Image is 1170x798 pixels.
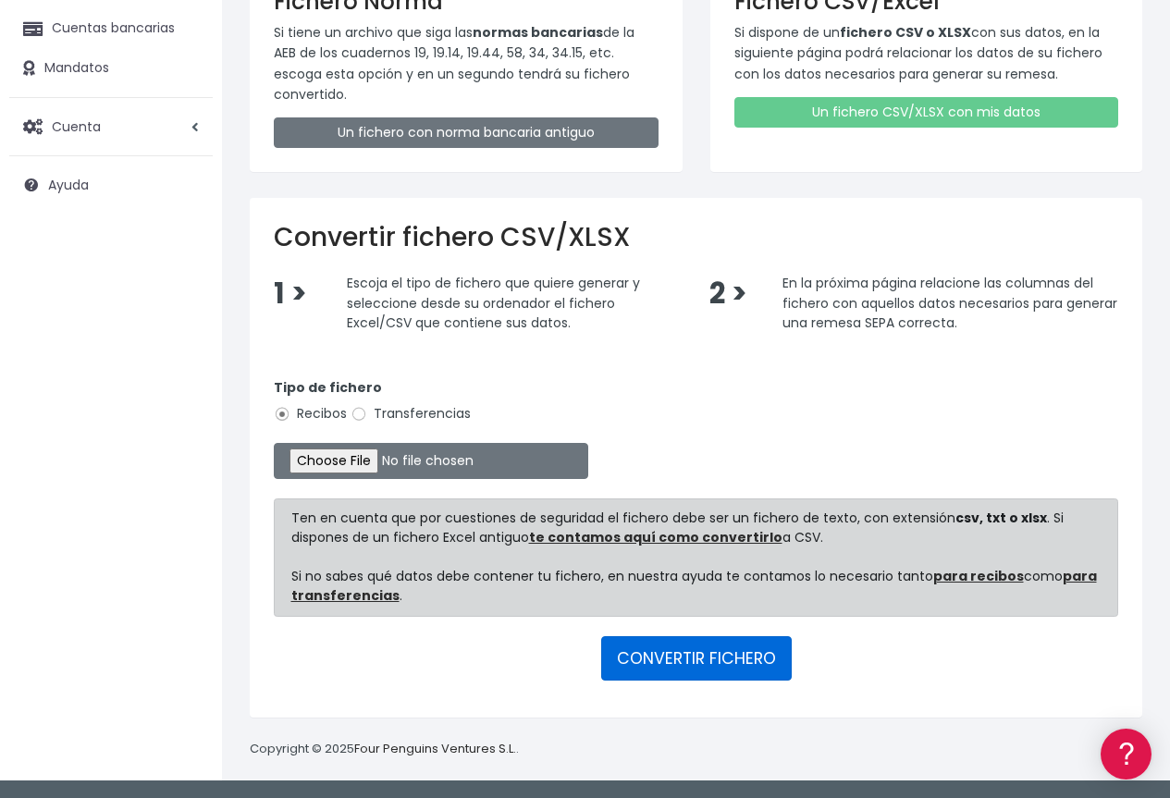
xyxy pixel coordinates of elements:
[354,740,516,757] a: Four Penguins Ventures S.L.
[18,444,351,461] div: Programadores
[529,528,782,546] a: te contamos aquí como convertirlo
[473,23,603,42] strong: normas bancarias
[18,495,351,527] button: Contáctanos
[351,404,471,424] label: Transferencias
[955,509,1047,527] strong: csv, txt o xlsx
[250,740,519,759] p: Copyright © 2025 .
[18,157,351,186] a: Información general
[18,234,351,263] a: Formatos
[9,107,213,146] a: Cuenta
[9,49,213,88] a: Mandatos
[933,567,1024,585] a: para recibos
[274,22,659,105] p: Si tiene un archivo que siga las de la AEB de los cuadernos 19, 19.14, 19.44, 58, 34, 34.15, etc....
[782,274,1117,332] span: En la próxima página relacione las columnas del fichero con aquellos datos necesarios para genera...
[9,9,213,48] a: Cuentas bancarias
[18,397,351,425] a: General
[840,23,971,42] strong: fichero CSV o XLSX
[18,129,351,146] div: Información general
[601,636,792,681] button: CONVERTIR FICHERO
[291,567,1097,605] a: para transferencias
[274,222,1118,253] h2: Convertir fichero CSV/XLSX
[48,176,89,194] span: Ayuda
[274,498,1118,617] div: Ten en cuenta que por cuestiones de seguridad el fichero debe ser un fichero de texto, con extens...
[274,117,659,148] a: Un fichero con norma bancaria antiguo
[254,533,356,550] a: POWERED BY ENCHANT
[52,117,101,135] span: Cuenta
[709,274,747,313] span: 2 >
[274,274,307,313] span: 1 >
[274,404,347,424] label: Recibos
[734,97,1119,128] a: Un fichero CSV/XLSX con mis datos
[18,367,351,385] div: Facturación
[18,204,351,222] div: Convertir ficheros
[18,473,351,501] a: API
[18,263,351,291] a: Problemas habituales
[734,22,1119,84] p: Si dispone de un con sus datos, en la siguiente página podrá relacionar los datos de su fichero c...
[9,166,213,204] a: Ayuda
[18,291,351,320] a: Videotutoriales
[18,320,351,349] a: Perfiles de empresas
[347,274,640,332] span: Escoja el tipo de fichero que quiere generar y seleccione desde su ordenador el fichero Excel/CSV...
[274,378,382,397] strong: Tipo de fichero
